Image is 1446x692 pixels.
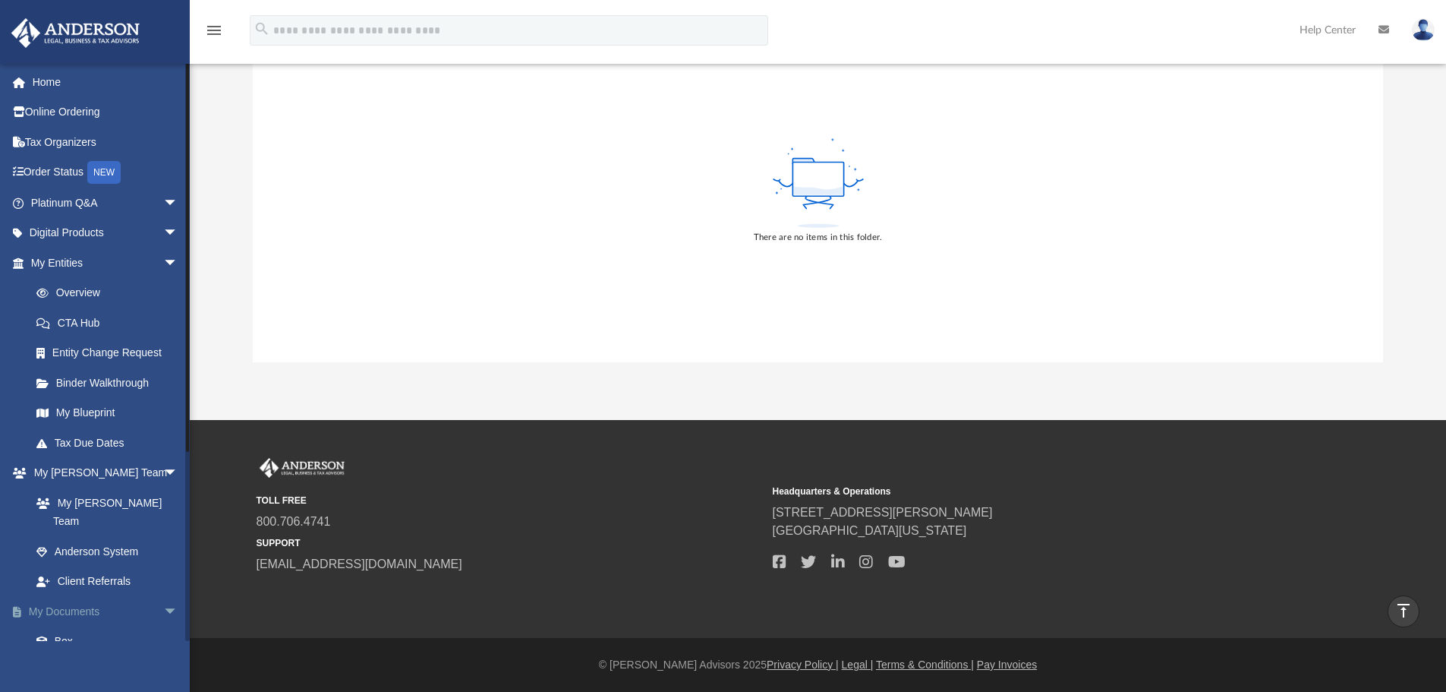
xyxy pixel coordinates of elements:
small: Headquarters & Operations [773,485,1278,498]
div: NEW [87,161,121,184]
a: Binder Walkthrough [21,368,201,398]
a: CTA Hub [21,308,201,338]
a: vertical_align_top [1388,596,1419,627]
span: arrow_drop_down [163,188,194,219]
a: Privacy Policy | [767,659,839,671]
a: Entity Change Request [21,338,201,368]
a: My [PERSON_NAME] Teamarrow_drop_down [11,458,194,488]
a: Platinum Q&Aarrow_drop_down [11,188,201,218]
a: Online Ordering [11,97,201,128]
a: [STREET_ADDRESS][PERSON_NAME] [773,506,993,519]
a: [GEOGRAPHIC_DATA][US_STATE] [773,524,967,537]
a: Pay Invoices [977,659,1037,671]
span: arrow_drop_down [163,248,194,279]
a: Tax Due Dates [21,428,201,458]
a: Order StatusNEW [11,157,201,188]
i: menu [205,21,223,39]
a: My Documentsarrow_drop_down [11,596,201,627]
a: menu [205,29,223,39]
i: search [254,21,270,37]
a: Terms & Conditions | [876,659,974,671]
a: Home [11,67,201,97]
img: Anderson Advisors Platinum Portal [7,18,144,48]
span: arrow_drop_down [163,458,194,489]
a: Digital Productsarrow_drop_down [11,218,201,248]
div: © [PERSON_NAME] Advisors 2025 [190,657,1446,673]
a: Box [21,627,194,657]
small: SUPPORT [257,536,762,550]
i: vertical_align_top [1394,602,1413,620]
div: There are no items in this folder. [754,231,883,245]
small: TOLL FREE [257,494,762,507]
a: My [PERSON_NAME] Team [21,488,186,536]
img: User Pic [1412,19,1435,41]
a: Legal | [842,659,874,671]
a: Overview [21,278,201,308]
a: Client Referrals [21,567,194,597]
a: Anderson System [21,536,194,567]
a: [EMAIL_ADDRESS][DOMAIN_NAME] [257,558,462,570]
a: 800.706.4741 [257,515,331,528]
span: arrow_drop_down [163,218,194,249]
span: arrow_drop_down [163,596,194,627]
a: Tax Organizers [11,127,201,157]
a: My Entitiesarrow_drop_down [11,248,201,278]
a: My Blueprint [21,398,194,428]
img: Anderson Advisors Platinum Portal [257,458,348,478]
